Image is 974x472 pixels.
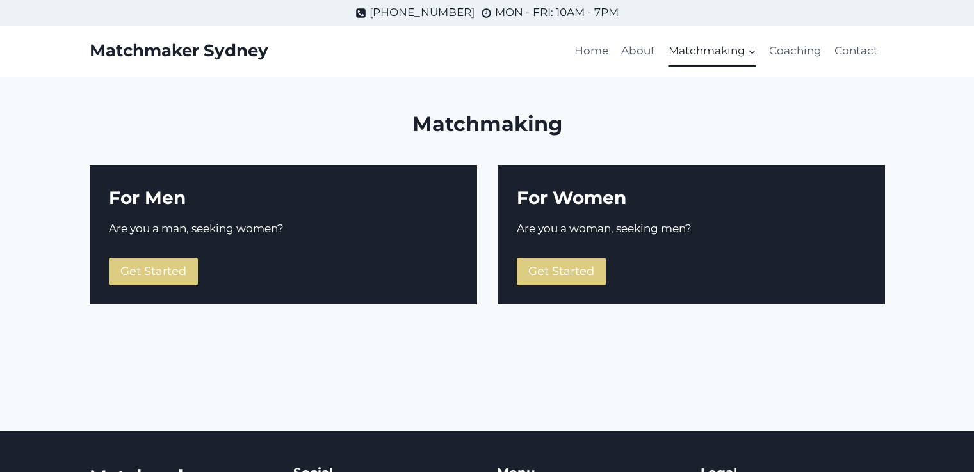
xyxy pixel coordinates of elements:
a: Coaching [763,36,828,67]
a: About [615,36,662,67]
a: Home [568,36,615,67]
span: MON - FRI: 10AM - 7PM [495,4,619,21]
a: [PHONE_NUMBER] [355,4,475,21]
h2: For Men [109,184,458,211]
a: Matchmaking [662,36,762,67]
a: Contact [828,36,884,67]
span: Matchmaking [669,42,756,59]
a: Get Started [109,258,198,285]
span: [PHONE_NUMBER] [369,4,475,21]
p: Are you a woman, seeking men? [517,220,866,237]
span: Get Started [120,264,186,278]
p: Are you a man, seeking women? [109,220,458,237]
a: Get Started [517,258,606,285]
nav: Primary Navigation [568,36,885,67]
span: Get Started [528,264,594,278]
a: Matchmaker Sydney [90,41,268,61]
h2: For Women [517,184,866,211]
h1: Matchmaking [90,109,885,139]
